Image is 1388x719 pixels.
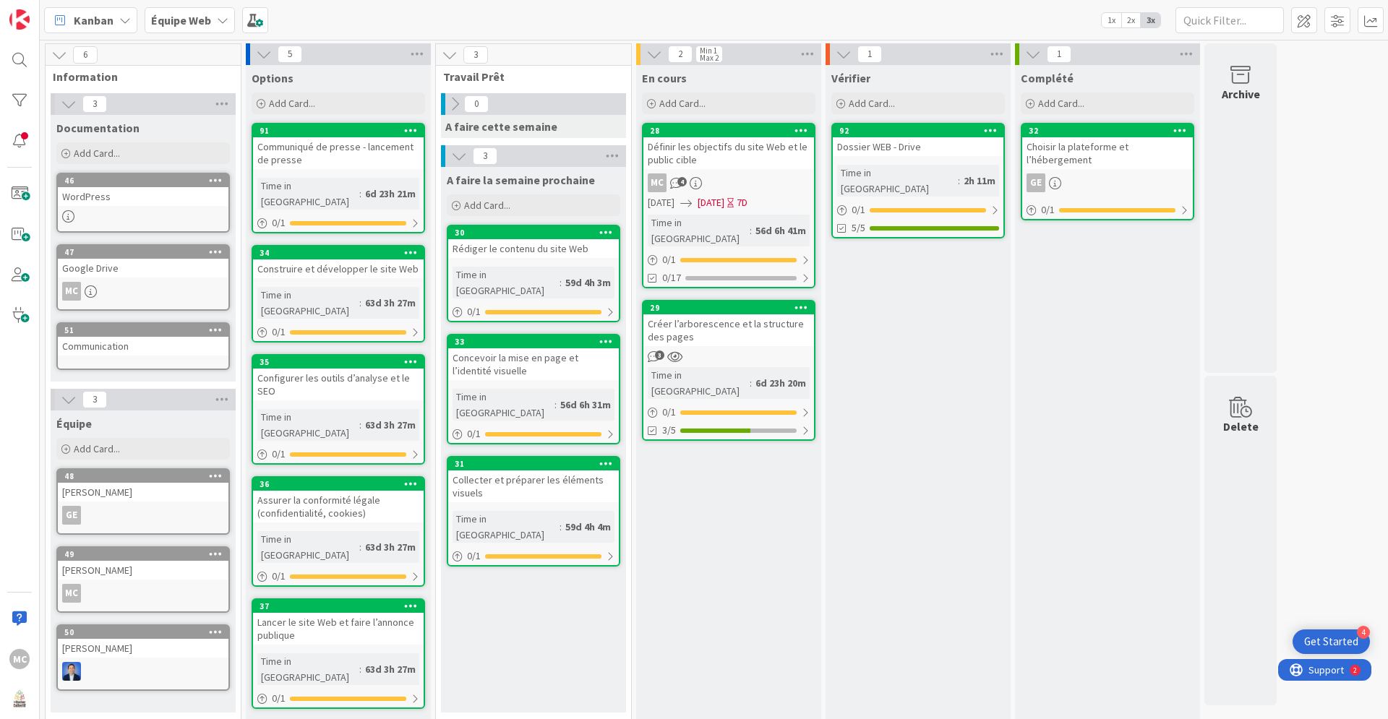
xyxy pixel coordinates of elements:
[257,409,359,441] div: Time in [GEOGRAPHIC_DATA]
[643,403,814,421] div: 0/1
[64,176,228,186] div: 46
[833,201,1003,219] div: 0/1
[253,600,424,645] div: 37Lancer le site Web et faire l’annonce publique
[253,246,424,278] div: 34Construire et développer le site Web
[650,303,814,313] div: 29
[655,350,664,360] span: 3
[643,137,814,169] div: Définir les objectifs du site Web et le public cible
[253,356,424,400] div: 35Configurer les outils d’analyse et le SEO
[752,223,810,238] div: 56d 6h 41m
[56,121,140,135] span: Documentation
[1357,626,1370,639] div: 4
[272,215,286,231] span: 0 / 1
[648,215,750,246] div: Time in [GEOGRAPHIC_DATA]
[448,335,619,348] div: 33
[9,689,30,710] img: avatar
[1021,71,1074,85] span: Complété
[448,226,619,239] div: 30
[62,282,81,301] div: MC
[253,369,424,400] div: Configurer les outils d’analyse et le SEO
[1029,126,1193,136] div: 32
[960,173,999,189] div: 2h 11m
[700,54,719,61] div: Max 2
[58,639,228,658] div: [PERSON_NAME]
[455,228,619,238] div: 30
[852,220,865,236] span: 5/5
[269,97,315,110] span: Add Card...
[253,478,424,491] div: 36
[62,506,81,525] div: GE
[700,47,717,54] div: Min 1
[448,303,619,321] div: 0/1
[252,71,294,85] span: Options
[253,214,424,232] div: 0/1
[58,584,228,603] div: MC
[833,124,1003,137] div: 92
[737,195,747,210] div: 7D
[253,478,424,522] div: 36Assurer la conformité légale (confidentialité, cookies)
[643,301,814,346] div: 29Créer l’arborescence et la structure des pages
[58,174,228,187] div: 46
[253,567,424,585] div: 0/1
[58,506,228,525] div: GE
[443,69,613,84] span: Travail Prêt
[659,97,706,110] span: Add Card...
[260,601,424,611] div: 37
[361,417,419,433] div: 63d 3h 27m
[648,173,667,192] div: MC
[64,627,228,637] div: 50
[58,282,228,301] div: MC
[253,323,424,341] div: 0/1
[74,442,120,455] span: Add Card...
[1022,124,1193,137] div: 32
[257,531,359,563] div: Time in [GEOGRAPHIC_DATA]
[359,539,361,555] span: :
[361,661,419,677] div: 63d 3h 27m
[473,147,497,165] span: 3
[839,126,1003,136] div: 92
[668,46,693,63] span: 2
[562,275,614,290] div: 59d 4h 3m
[852,202,865,218] span: 0 / 1
[448,425,619,443] div: 0/1
[643,251,814,269] div: 0/1
[1304,634,1358,649] div: Get Started
[260,248,424,258] div: 34
[643,301,814,314] div: 29
[445,119,557,134] span: A faire cette semaine
[272,691,286,706] span: 0 / 1
[662,252,676,267] span: 0 / 1
[260,357,424,367] div: 35
[58,548,228,561] div: 49
[1222,85,1260,103] div: Archive
[272,569,286,584] span: 0 / 1
[361,295,419,311] div: 63d 3h 27m
[64,247,228,257] div: 47
[662,405,676,420] span: 0 / 1
[650,126,814,136] div: 28
[75,6,79,17] div: 2
[257,178,359,210] div: Time in [GEOGRAPHIC_DATA]
[74,147,120,160] span: Add Card...
[677,177,687,186] span: 4
[260,126,424,136] div: 91
[58,470,228,483] div: 48
[58,662,228,681] div: DP
[455,459,619,469] div: 31
[662,270,681,285] span: 0/17
[58,470,228,501] div: 48[PERSON_NAME]
[253,613,424,645] div: Lancer le site Web et faire l’annonce publique
[58,483,228,501] div: [PERSON_NAME]
[359,661,361,677] span: :
[73,46,98,64] span: 6
[58,246,228,277] div: 47Google Drive
[64,325,228,335] div: 51
[1038,97,1084,110] span: Add Card...
[662,423,676,438] span: 3/5
[837,165,958,197] div: Time in [GEOGRAPHIC_DATA]
[467,548,481,564] span: 0 / 1
[56,416,92,431] span: Équipe
[448,348,619,380] div: Concevoir la mise en page et l’identité visuelle
[253,491,424,522] div: Assurer la conformité légale (confidentialité, cookies)
[1027,173,1045,192] div: GE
